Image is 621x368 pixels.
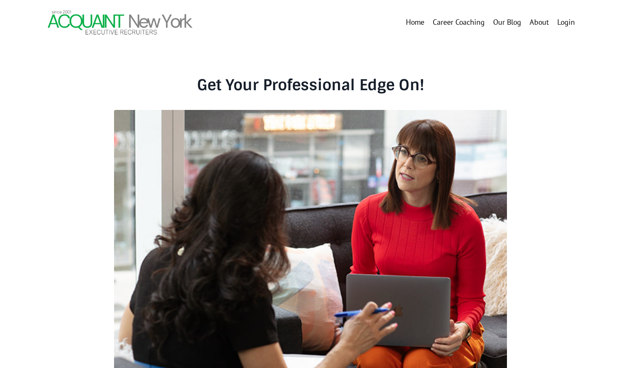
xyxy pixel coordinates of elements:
a: Our Blog [493,17,521,27]
img: Header Logo [47,8,193,36]
a: Login [557,17,575,27]
a: About [530,17,549,27]
a: Home [406,17,424,27]
a: Career Coaching [433,17,485,27]
strong: Get Your Professional Edge On! [197,75,424,95]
